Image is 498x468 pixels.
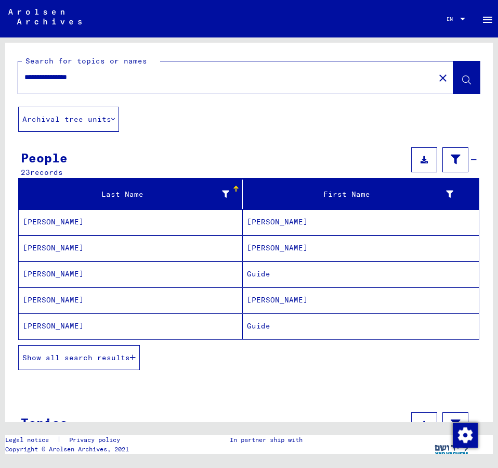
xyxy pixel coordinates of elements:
[243,287,479,313] mat-cell: [PERSON_NAME]
[437,72,449,84] mat-icon: close
[230,435,303,445] p: In partner ship with
[21,413,68,432] div: Topics
[453,423,478,448] img: Change consent
[5,445,133,454] p: Copyright © Arolsen Archives, 2021
[19,261,243,287] mat-cell: [PERSON_NAME]
[21,148,68,167] div: People
[243,313,479,339] mat-cell: Guide
[22,353,130,362] span: Show all search results
[23,189,229,200] div: Last Name
[18,107,119,132] button: Archival tree units
[477,8,498,29] button: Toggle sidenav
[452,422,477,447] div: Change consent
[30,168,63,177] span: records
[247,186,466,203] div: First Name
[61,435,133,445] a: Privacy policy
[447,16,458,22] span: EN
[243,235,479,261] mat-cell: [PERSON_NAME]
[433,435,471,461] img: yv_logo.png
[5,435,133,445] div: |
[19,287,243,313] mat-cell: [PERSON_NAME]
[247,189,453,200] div: First Name
[25,56,147,66] mat-label: Search for topics or names
[243,261,479,287] mat-cell: Guide
[8,9,82,24] img: Arolsen_neg.svg
[23,186,242,203] div: Last Name
[19,235,243,261] mat-cell: [PERSON_NAME]
[481,14,494,26] mat-icon: Side nav toggle icon
[19,180,243,209] mat-header-cell: Last Name
[433,67,453,88] button: Clear
[19,209,243,235] mat-cell: [PERSON_NAME]
[243,180,479,209] mat-header-cell: First Name
[21,168,30,177] span: 23
[5,435,57,445] a: Legal notice
[18,345,140,370] button: Show all search results
[19,313,243,339] mat-cell: [PERSON_NAME]
[243,209,479,235] mat-cell: [PERSON_NAME]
